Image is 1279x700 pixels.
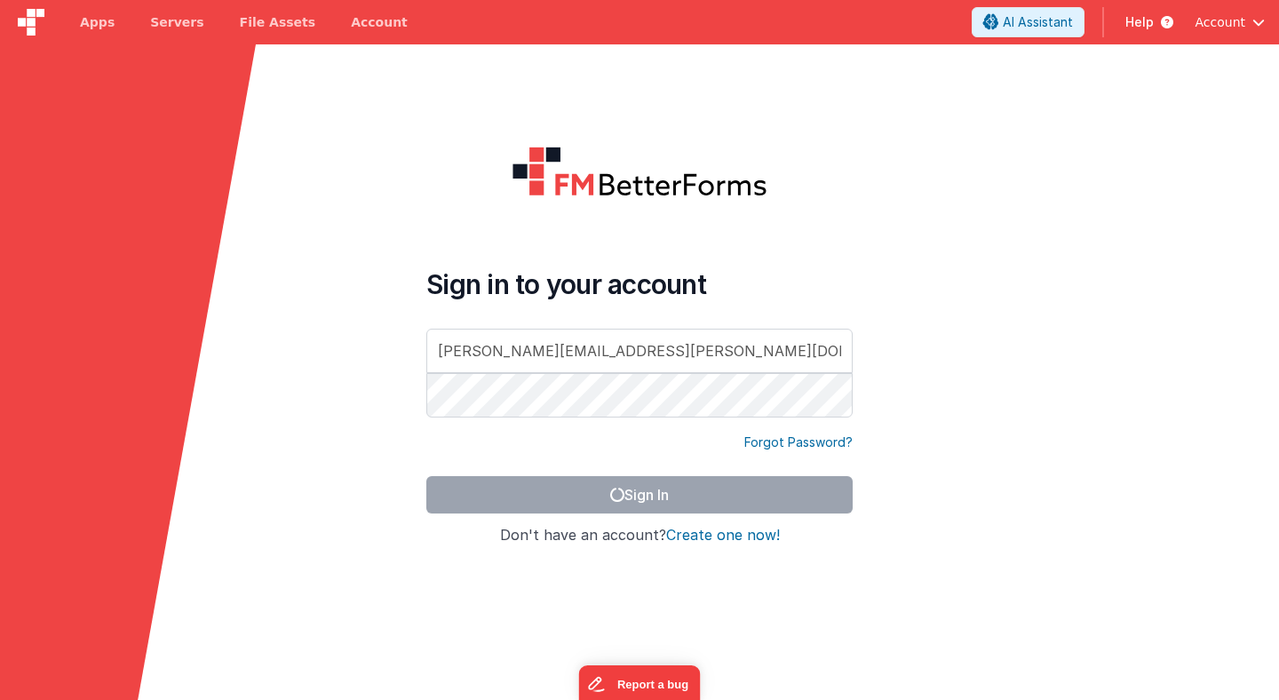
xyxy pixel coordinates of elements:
[240,13,316,31] span: File Assets
[1195,13,1245,31] span: Account
[666,528,780,544] button: Create one now!
[1125,13,1154,31] span: Help
[972,7,1084,37] button: AI Assistant
[80,13,115,31] span: Apps
[1003,13,1073,31] span: AI Assistant
[426,329,853,373] input: Email Address
[426,476,853,513] button: Sign In
[426,528,853,544] h4: Don't have an account?
[1195,13,1265,31] button: Account
[744,434,853,451] a: Forgot Password?
[426,268,853,300] h4: Sign in to your account
[150,13,203,31] span: Servers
